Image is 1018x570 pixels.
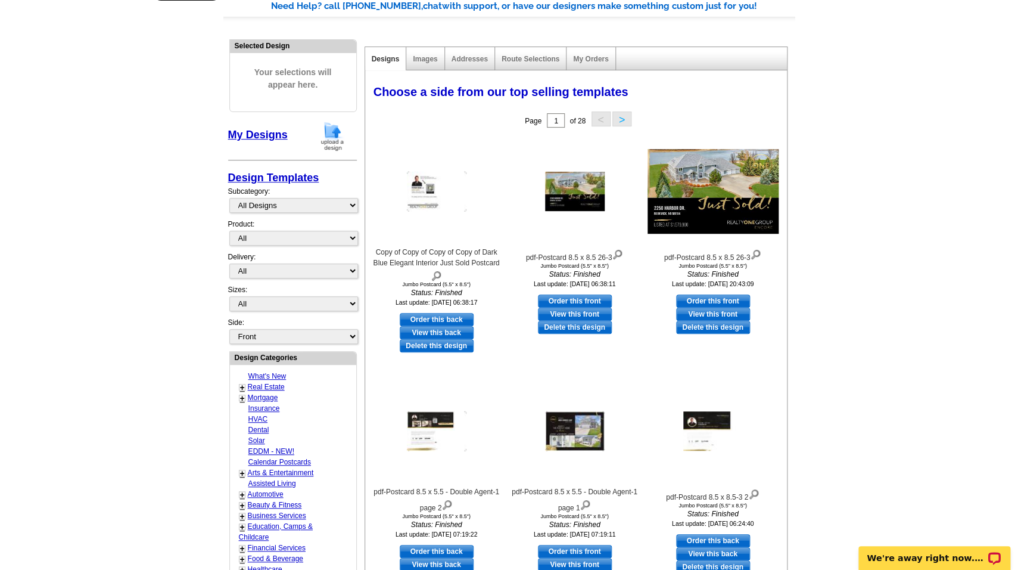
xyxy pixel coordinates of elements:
a: View this front [676,308,750,321]
div: Selected Design [230,40,356,51]
a: use this design [676,295,750,308]
a: use this design [538,545,612,558]
img: pdf-Postcard 8.5 x 8.5 26-3 [647,149,779,234]
a: Addresses [452,55,488,63]
i: Status: Finished [647,509,779,519]
div: Jumbo Postcard (5.5" x 8.5") [371,513,502,519]
small: Last update: [DATE] 06:38:17 [396,299,478,306]
div: pdf-Postcard 8.5 x 8.5-3 2 [647,487,779,503]
img: pdf-Postcard 8.5 x 5.5 - Double Agent-1 page 2 [407,411,466,451]
div: Jumbo Postcard (5.5" x 8.5") [647,263,779,269]
div: Jumbo Postcard (5.5" x 8.5") [371,281,502,287]
a: Financial Services [248,544,306,552]
a: View this back [400,326,474,339]
a: + [240,544,245,553]
img: view design details [748,487,759,500]
a: View this front [538,308,612,321]
a: Solar [248,436,265,445]
button: > [612,111,631,126]
i: Status: Finished [509,519,640,530]
div: Jumbo Postcard (5.5" x 8.5") [509,263,640,269]
span: of 28 [569,117,586,125]
a: Food & Beverage [248,554,303,563]
div: Delivery: [228,252,357,284]
small: Last update: [DATE] 06:24:40 [672,520,754,527]
a: Design Templates [228,172,319,184]
small: Last update: [DATE] 20:43:09 [672,280,754,287]
a: + [240,501,245,510]
a: Education, Camps & Childcare [239,522,313,541]
a: Assisted Living [248,479,296,488]
div: pdf-Postcard 8.5 x 8.5 26-3 [509,247,640,263]
div: Sizes: [228,284,357,317]
i: Status: Finished [647,269,779,280]
div: Side: [228,317,357,345]
a: + [240,490,245,500]
img: upload-design [317,121,348,151]
a: use this design [676,534,750,547]
a: My Designs [228,129,288,141]
a: EDDM - NEW! [248,447,294,456]
a: Route Selections [502,55,559,63]
iframe: LiveChat chat widget [851,532,1018,570]
img: view design details [431,268,442,281]
a: Calendar Postcards [248,458,311,466]
a: Images [413,55,437,63]
a: use this design [538,295,612,308]
i: Status: Finished [509,269,640,280]
a: Delete this design [400,339,474,352]
a: Business Services [248,512,306,520]
a: + [240,469,245,478]
a: + [240,512,245,521]
img: view design details [750,247,761,260]
small: Last update: [DATE] 07:19:22 [396,531,478,538]
a: use this design [400,545,474,558]
div: Jumbo Postcard (5.5" x 8.5") [647,503,779,509]
div: Product: [228,219,357,252]
a: + [240,522,245,532]
img: view design details [441,497,453,510]
small: Last update: [DATE] 07:19:11 [534,531,616,538]
a: Beauty & Fitness [248,501,302,509]
img: pdf-Postcard 8.5 x 8.5 26-3 [545,172,605,211]
i: Status: Finished [371,287,502,298]
img: pdf-Postcard 8.5 x 5.5 - Double Agent-1 page 1 [545,411,605,451]
button: < [592,111,611,126]
a: Designs [372,55,400,63]
a: use this design [400,313,474,326]
a: Arts & Entertainment [248,469,314,477]
a: Automotive [248,490,284,498]
small: Last update: [DATE] 06:38:11 [534,280,616,287]
a: Delete this design [676,321,750,334]
a: + [240,394,245,403]
span: Your selections will appear here. [239,54,347,103]
a: + [240,383,245,392]
div: pdf-Postcard 8.5 x 8.5 26-3 [647,247,779,263]
div: Jumbo Postcard (5.5" x 8.5") [509,513,640,519]
a: Delete this design [538,321,612,334]
div: pdf-Postcard 8.5 x 5.5 - Double Agent-1 page 2 [371,487,502,513]
a: Mortgage [248,394,278,402]
a: + [240,554,245,564]
img: Copy of Copy of Copy of Copy of Dark Blue Elegant Interior Just Sold Postcard [407,172,466,212]
div: pdf-Postcard 8.5 x 5.5 - Double Agent-1 page 1 [509,487,640,513]
div: Copy of Copy of Copy of Copy of Dark Blue Elegant Interior Just Sold Postcard [371,247,502,281]
a: What's New [248,372,287,380]
div: Subcategory: [228,186,357,219]
img: pdf-Postcard 8.5 x 8.5-3 2 [683,411,743,451]
span: chat [423,1,442,11]
img: view design details [612,247,623,260]
div: Design Categories [230,352,356,363]
span: Choose a side from our top selling templates [373,85,628,98]
i: Status: Finished [371,519,502,530]
a: My Orders [573,55,608,63]
a: HVAC [248,415,267,423]
img: view design details [580,497,591,510]
span: Page [525,117,541,125]
a: Insurance [248,404,280,413]
a: View this back [676,547,750,560]
a: Real Estate [248,383,285,391]
a: Dental [248,426,269,434]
